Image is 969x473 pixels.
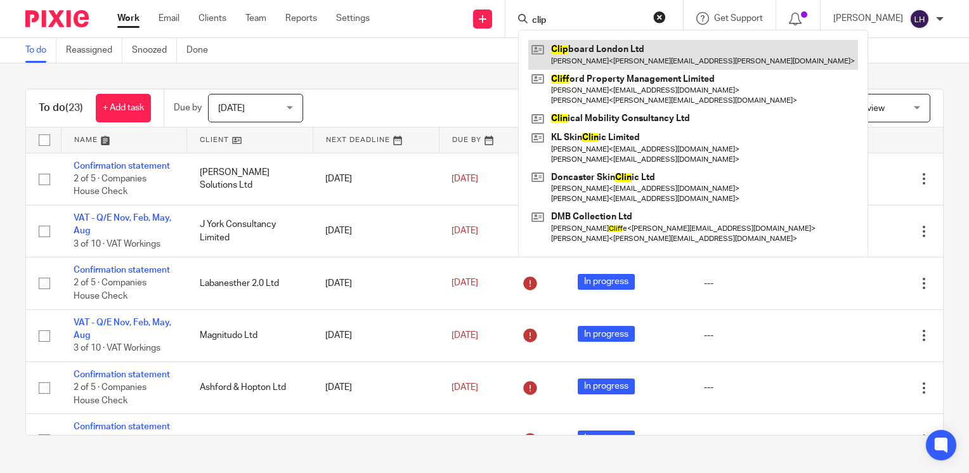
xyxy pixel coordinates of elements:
td: [DATE] [313,414,439,466]
span: [DATE] [218,104,245,113]
span: In progress [578,379,635,394]
p: [PERSON_NAME] [833,12,903,25]
a: Confirmation statement [74,422,170,431]
span: 3 of 10 · VAT Workings [74,240,160,249]
button: Clear [653,11,666,23]
span: [DATE] [452,174,478,183]
td: EG Foam Holdings [187,414,313,466]
td: [DATE] [313,205,439,257]
span: 2 of 5 · Companies House Check [74,174,146,197]
td: J York Consultancy Limited [187,205,313,257]
div: --- [704,381,805,394]
span: Get Support [714,14,763,23]
span: 2 of 5 · Companies House Check [74,279,146,301]
h1: To do [39,101,83,115]
a: VAT - Q/E Nov, Feb, May, Aug [74,214,171,235]
a: Clients [198,12,226,25]
span: In progress [578,326,635,342]
span: [DATE] [452,226,478,235]
input: Search [531,15,645,27]
div: --- [704,277,805,290]
a: Team [245,12,266,25]
a: Work [117,12,140,25]
a: To do [25,38,56,63]
img: svg%3E [909,9,930,29]
span: In progress [578,274,635,290]
td: [PERSON_NAME] Solutions Ltd [187,153,313,205]
span: [DATE] [452,383,478,392]
span: [DATE] [452,279,478,288]
a: Done [186,38,218,63]
p: Due by [174,101,202,114]
td: Ashford & Hopton Ltd [187,361,313,413]
a: VAT - Q/E Nov, Feb, May, Aug [74,318,171,340]
td: [DATE] [313,257,439,309]
td: Magnitudo Ltd [187,309,313,361]
td: [DATE] [313,361,439,413]
td: Labanesther 2.0 Ltd [187,257,313,309]
div: --- [704,329,805,342]
div: --- [704,434,805,446]
a: Reassigned [66,38,122,63]
a: Confirmation statement [74,370,170,379]
span: In progress [578,431,635,446]
a: + Add task [96,94,151,122]
a: Email [159,12,179,25]
span: (23) [65,103,83,113]
a: Snoozed [132,38,177,63]
a: Settings [336,12,370,25]
span: [DATE] [452,331,478,340]
span: 2 of 5 · Companies House Check [74,383,146,405]
td: [DATE] [313,153,439,205]
a: Reports [285,12,317,25]
img: Pixie [25,10,89,27]
a: Confirmation statement [74,162,170,171]
td: [DATE] [313,309,439,361]
span: 3 of 10 · VAT Workings [74,344,160,353]
a: Confirmation statement [74,266,170,275]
